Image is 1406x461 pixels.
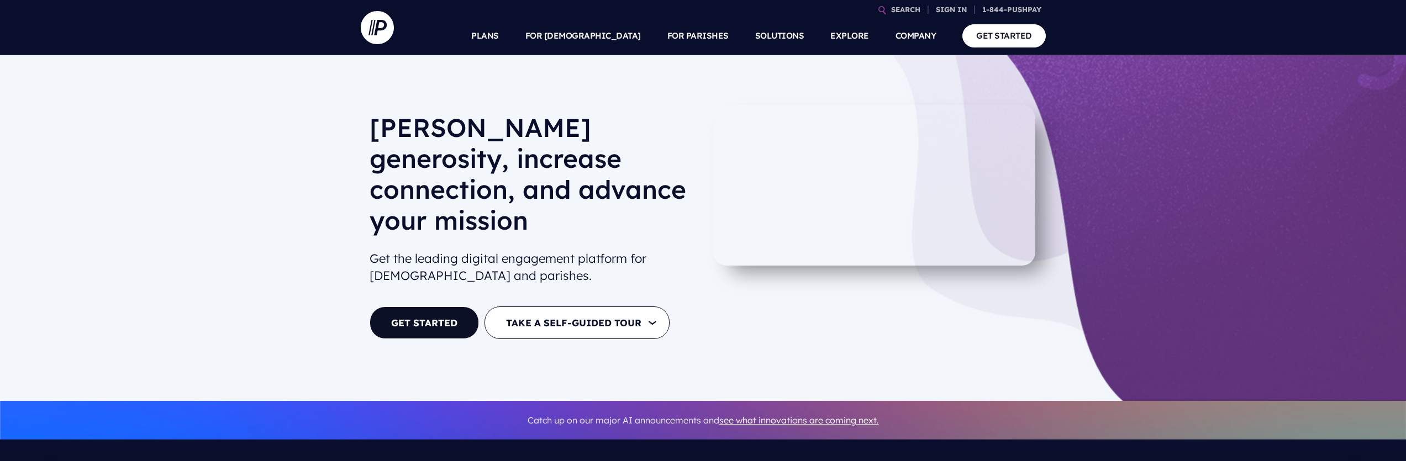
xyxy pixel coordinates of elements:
p: Catch up on our major AI announcements and [370,408,1037,433]
a: see what innovations are coming next. [719,415,879,426]
a: FOR [DEMOGRAPHIC_DATA] [525,17,641,55]
h1: [PERSON_NAME] generosity, increase connection, and advance your mission [370,112,694,245]
a: EXPLORE [830,17,869,55]
button: TAKE A SELF-GUIDED TOUR [485,306,670,339]
a: SOLUTIONS [755,17,804,55]
h2: Get the leading digital engagement platform for [DEMOGRAPHIC_DATA] and parishes. [370,246,694,289]
a: FOR PARISHES [667,17,729,55]
a: GET STARTED [370,306,479,339]
a: GET STARTED [962,24,1046,47]
a: COMPANY [896,17,936,55]
a: PLANS [471,17,499,55]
